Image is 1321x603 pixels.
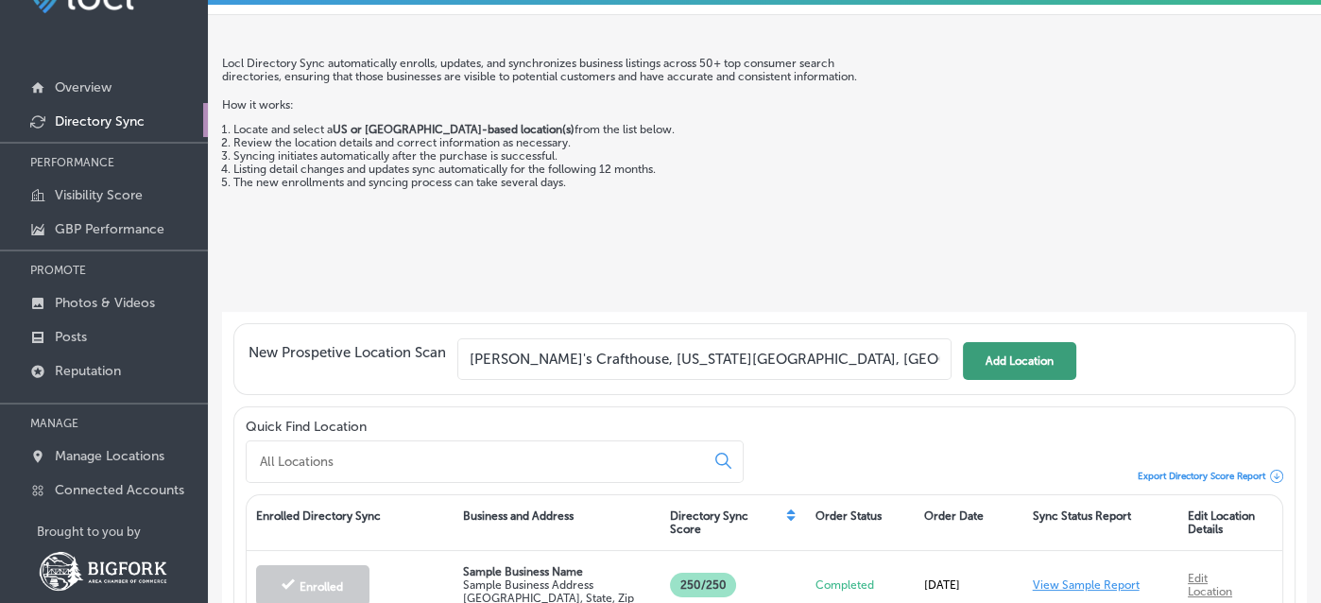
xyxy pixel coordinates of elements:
[55,295,155,311] p: Photos & Videos
[1023,495,1178,550] div: Sync Status Report
[55,221,164,237] p: GBP Performance
[1033,578,1140,592] a: View Sample Report
[233,136,866,149] li: Review the location details and correct information as necessary.
[55,448,164,464] p: Manage Locations
[55,329,87,345] p: Posts
[222,83,866,112] p: How it works:
[55,187,143,203] p: Visibility Score
[246,419,367,435] label: Quick Find Location
[1138,471,1265,482] span: Export Directory Score Report
[249,344,446,380] span: New Prospetive Location Scan
[915,495,1023,550] div: Order Date
[258,453,700,470] input: All Locations
[37,550,169,592] img: Bigfork Chamber of Commerce Montana
[37,525,208,539] p: Brought to you by
[463,578,652,592] p: Sample Business Address
[233,123,866,136] li: Locate and select a from the list below.
[55,363,121,379] p: Reputation
[55,113,145,129] p: Directory Sync
[233,149,866,163] li: Syncing initiates automatically after the purchase is successful.
[815,578,905,592] p: Completed
[222,57,866,83] p: Locl Directory Sync automatically enrolls, updates, and synchronizes business listings across 50+...
[1178,495,1282,550] div: Edit Location Details
[660,495,805,550] div: Directory Sync Score
[55,482,184,498] p: Connected Accounts
[878,57,1307,298] iframe: Locl: Directory Sync Overview
[233,163,866,176] li: Listing detail changes and updates sync automatically for the following 12 months.
[806,495,915,550] div: Order Status
[247,495,454,550] div: Enrolled Directory Sync
[55,79,112,95] p: Overview
[333,123,575,136] strong: US or [GEOGRAPHIC_DATA]-based location(s)
[457,338,952,380] input: Enter your business location
[463,565,652,578] p: Sample Business Name
[670,573,736,597] p: 250/250
[454,495,660,550] div: Business and Address
[963,342,1076,380] button: Add Location
[233,176,866,189] li: The new enrollments and syncing process can take several days.
[1188,572,1232,598] a: Edit Location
